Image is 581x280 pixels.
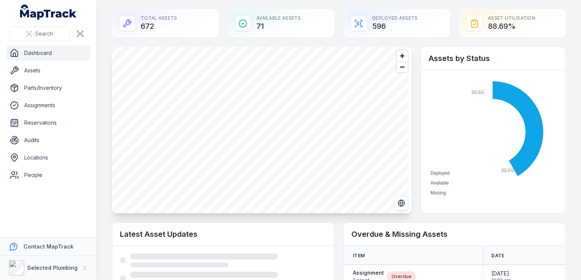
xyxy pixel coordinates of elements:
a: People [6,167,90,183]
a: Reservations [6,115,90,130]
span: [DATE] [491,270,511,277]
a: Assignments [6,98,90,113]
a: Dashboard [6,45,90,61]
strong: Contact MapTrack [23,243,73,250]
canvas: Map [112,47,408,213]
a: MapTrack [20,5,77,20]
span: Deployed [430,171,450,176]
button: Zoom out [397,61,408,72]
h2: Overdue & Missing Assets [351,229,558,239]
span: Missing [430,190,446,196]
span: Date [491,253,504,259]
strong: Selected Plumbing [27,264,78,271]
span: Available [430,180,449,186]
button: Zoom in [397,50,408,61]
h2: Latest Asset Updates [120,229,326,239]
a: Audits [6,133,90,148]
h2: Assets by Status [429,53,558,64]
strong: Assignment [353,269,384,277]
a: Locations [6,150,90,165]
span: Search [35,30,53,38]
button: Switch to Satellite View [394,196,409,210]
a: Parts/Inventory [6,80,90,95]
span: Item [353,253,365,259]
a: Assets [6,63,90,78]
button: Search [9,27,70,41]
